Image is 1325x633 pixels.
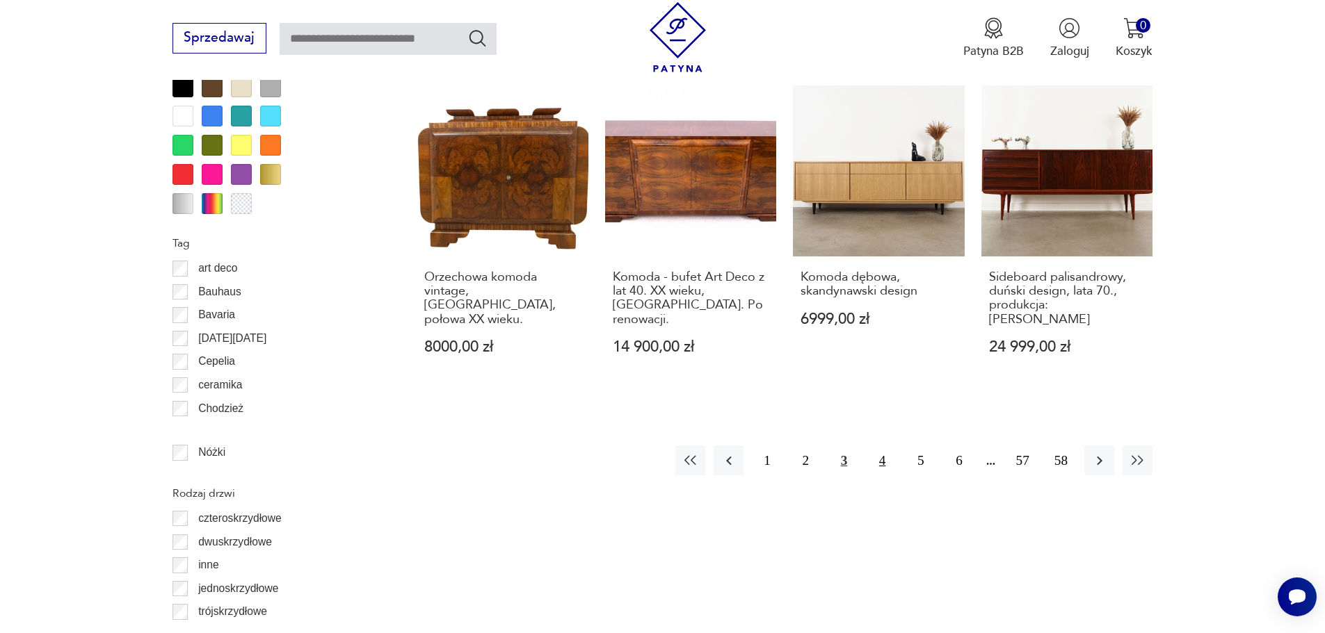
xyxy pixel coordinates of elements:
button: 5 [906,445,935,475]
p: art deco [198,259,237,277]
a: Orzechowa komoda vintage, Polska, połowa XX wieku.Orzechowa komoda vintage, [GEOGRAPHIC_DATA], po... [417,85,588,387]
p: trójskrzydłowe [198,602,267,620]
a: Komoda - bufet Art Deco z lat 40. XX wieku, Polska. Po renowacji.Komoda - bufet Art Deco z lat 40... [605,85,777,387]
p: Patyna B2B [963,43,1024,59]
p: 24 999,00 zł [989,340,1146,354]
button: 3 [829,445,859,475]
p: Chodzież [198,400,243,418]
h3: Sideboard palisandrowy, duński design, lata 70., produkcja: [PERSON_NAME] [989,270,1146,327]
iframe: Smartsupp widget button [1278,577,1317,616]
button: 1 [752,445,782,475]
button: Szukaj [467,28,488,48]
p: Cepelia [198,352,235,370]
button: 0Koszyk [1116,17,1153,59]
p: Rodzaj drzwi [172,484,377,502]
button: Patyna B2B [963,17,1024,59]
p: 8000,00 zł [424,340,581,354]
div: 0 [1136,18,1150,33]
p: 6999,00 zł [801,312,957,327]
button: 58 [1046,445,1076,475]
p: czteroskrzydłowe [198,509,282,527]
p: jednoskrzydłowe [198,579,278,598]
p: inne [198,556,218,574]
img: Ikonka użytkownika [1059,17,1080,39]
p: Ćmielów [198,422,240,441]
h3: Komoda dębowa, skandynawski design [801,270,957,299]
a: Sideboard palisandrowy, duński design, lata 70., produkcja: Omann JunSideboard palisandrowy, duńs... [981,85,1153,387]
p: [DATE][DATE] [198,329,266,347]
img: Ikona medalu [983,17,1004,39]
p: Bauhaus [198,283,241,301]
button: Sprzedawaj [172,23,266,54]
button: 57 [1008,445,1038,475]
p: 14 900,00 zł [613,340,769,354]
button: 6 [944,445,974,475]
p: Zaloguj [1050,43,1089,59]
p: Koszyk [1116,43,1153,59]
p: Tag [172,234,377,252]
button: 4 [867,445,897,475]
img: Patyna - sklep z meblami i dekoracjami vintage [643,2,713,72]
p: dwuskrzydłowe [198,533,272,551]
p: Bavaria [198,306,235,324]
h3: Orzechowa komoda vintage, [GEOGRAPHIC_DATA], połowa XX wieku. [424,270,581,327]
img: Ikona koszyka [1123,17,1145,39]
p: Nóżki [198,443,225,461]
a: Komoda dębowa, skandynawski designKomoda dębowa, skandynawski design6999,00 zł [793,85,965,387]
button: Zaloguj [1050,17,1089,59]
a: Ikona medaluPatyna B2B [963,17,1024,59]
a: Sprzedawaj [172,33,266,44]
button: 2 [791,445,821,475]
h3: Komoda - bufet Art Deco z lat 40. XX wieku, [GEOGRAPHIC_DATA]. Po renowacji. [613,270,769,327]
p: ceramika [198,376,242,394]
